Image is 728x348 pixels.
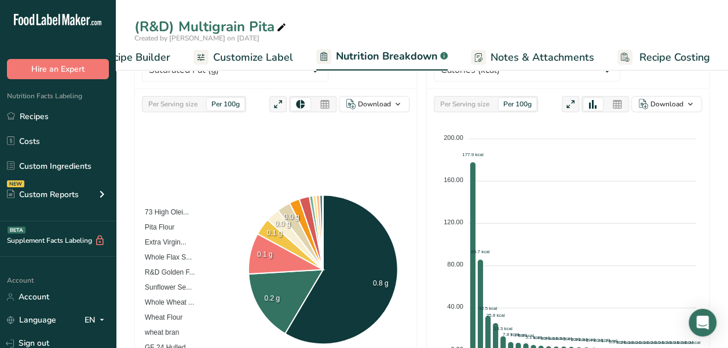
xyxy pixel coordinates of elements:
tspan: 120.00 [444,219,463,225]
div: Open Intercom Messenger [689,309,716,336]
div: EN [85,313,109,327]
span: wheat bran [136,328,179,336]
a: Customize Label [193,45,293,71]
div: Download [650,99,683,109]
a: Language [7,310,56,330]
div: NEW [7,180,24,187]
a: Recipe Builder [79,45,170,71]
button: Download [631,96,702,112]
span: Sunflower Se... [136,283,192,291]
div: Per 100g [499,98,536,110]
div: Per 100g [207,98,244,110]
span: Whole Wheat ... [136,298,194,306]
span: Notes & Attachments [491,50,594,65]
a: Recipe Costing [617,45,710,71]
span: Nutrition Breakdown [336,49,438,64]
tspan: 40.00 [447,303,463,310]
div: BETA [8,227,25,234]
span: Extra Virgin... [136,238,186,246]
span: Pita Flour [136,223,174,231]
span: Customize Label [213,50,293,65]
div: Per Serving size [436,98,494,110]
div: Download [358,99,391,109]
a: Notes & Attachments [471,45,594,71]
button: Download [339,96,409,112]
div: (R&D) Multigrain Pita [134,16,288,37]
tspan: 200.00 [444,134,463,141]
a: Nutrition Breakdown [316,43,448,71]
span: R&D Golden F... [136,268,195,276]
span: Whole Flax S... [136,253,192,261]
div: Custom Reports [7,188,79,201]
span: Wheat Flour [136,313,182,321]
span: Recipe Costing [639,50,710,65]
span: 73 High Olei... [136,208,189,216]
div: Per Serving size [144,98,202,110]
span: Recipe Builder [101,50,170,65]
button: Hire an Expert [7,59,109,79]
tspan: 80.00 [447,261,463,268]
span: Created by [PERSON_NAME] on [DATE] [134,34,259,43]
tspan: 160.00 [444,176,463,183]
